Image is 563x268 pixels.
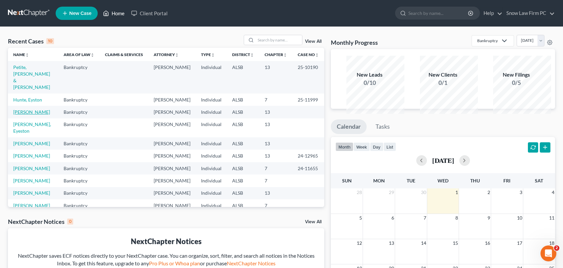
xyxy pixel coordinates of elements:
a: Hunte, Eyston [13,97,42,102]
span: 1 [455,188,459,196]
a: Area of Lawunfold_more [64,52,94,57]
span: 8 [455,214,459,222]
a: Case Nounfold_more [298,52,319,57]
span: Tue [407,178,415,183]
td: Individual [196,174,227,187]
a: [PERSON_NAME] [13,153,50,159]
td: Bankruptcy [58,174,100,187]
td: Individual [196,187,227,199]
span: 7 [423,214,427,222]
span: 29 [388,188,395,196]
td: Bankruptcy [58,118,100,137]
td: Individual [196,150,227,162]
input: Search by name... [256,35,302,45]
td: Bankruptcy [58,187,100,199]
div: NextChapter saves ECF notices directly to your NextChapter case. You can organize, sort, filter, ... [13,252,319,267]
div: New Clients [420,71,466,79]
div: NextChapter Notices [13,236,319,246]
a: [PERSON_NAME], Eyeston [13,121,51,134]
i: unfold_more [25,53,29,57]
td: Individual [196,199,227,212]
span: Fri [503,178,510,183]
span: 2 [554,245,559,251]
button: month [335,142,353,151]
a: [PERSON_NAME] [13,166,50,171]
div: New Leads [346,71,393,79]
a: Home [100,7,128,19]
iframe: Intercom live chat [540,245,556,261]
a: Petite, [PERSON_NAME] & [PERSON_NAME] [13,64,50,90]
span: 11 [548,214,555,222]
span: 13 [388,239,395,247]
span: Thu [470,178,480,183]
div: Recent Cases [8,37,54,45]
h3: Monthly Progress [331,38,378,46]
button: week [353,142,370,151]
a: Nameunfold_more [13,52,29,57]
td: ALSB [227,174,259,187]
td: ALSB [227,94,259,106]
td: Bankruptcy [58,199,100,212]
input: Search by name... [408,7,469,19]
span: 3 [519,188,523,196]
a: Tasks [370,119,396,134]
td: Bankruptcy [58,150,100,162]
td: Individual [196,106,227,118]
i: unfold_more [283,53,287,57]
th: Claims & Services [100,48,148,61]
i: unfold_more [211,53,215,57]
td: ALSB [227,150,259,162]
td: [PERSON_NAME] [148,61,196,93]
i: unfold_more [175,53,179,57]
td: 25-10190 [292,61,324,93]
a: Client Portal [128,7,171,19]
td: 13 [259,187,292,199]
span: 9 [487,214,491,222]
td: 13 [259,61,292,93]
a: [PERSON_NAME] [13,178,50,183]
a: Chapterunfold_more [265,52,287,57]
td: 24-11655 [292,162,324,174]
span: New Case [69,11,91,16]
span: Wed [437,178,448,183]
td: Individual [196,137,227,150]
td: [PERSON_NAME] [148,174,196,187]
button: list [384,142,396,151]
td: [PERSON_NAME] [148,162,196,174]
td: Bankruptcy [58,162,100,174]
td: [PERSON_NAME] [148,94,196,106]
td: [PERSON_NAME] [148,118,196,137]
span: Sun [342,178,352,183]
div: New Filings [493,71,539,79]
td: 25-11999 [292,94,324,106]
td: Bankruptcy [58,94,100,106]
span: 30 [420,188,427,196]
a: [PERSON_NAME] [13,141,50,146]
td: [PERSON_NAME] [148,199,196,212]
div: 0/10 [346,79,393,87]
span: 28 [356,188,363,196]
td: [PERSON_NAME] [148,106,196,118]
td: Bankruptcy [58,106,100,118]
td: Individual [196,118,227,137]
td: 24-12965 [292,150,324,162]
td: Individual [196,61,227,93]
span: 18 [548,239,555,247]
a: Snow Law Firm PC [503,7,555,19]
td: [PERSON_NAME] [148,187,196,199]
td: Bankruptcy [58,61,100,93]
a: [PERSON_NAME] [13,109,50,115]
a: [PERSON_NAME] [13,203,50,208]
td: ALSB [227,106,259,118]
div: 0/5 [493,79,539,87]
i: unfold_more [90,53,94,57]
td: ALSB [227,137,259,150]
td: 13 [259,106,292,118]
span: 6 [391,214,395,222]
div: Bankruptcy [477,38,498,43]
div: 0/1 [420,79,466,87]
a: NextChapter Notices [227,260,276,266]
td: ALSB [227,199,259,212]
td: Individual [196,162,227,174]
span: 4 [551,188,555,196]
